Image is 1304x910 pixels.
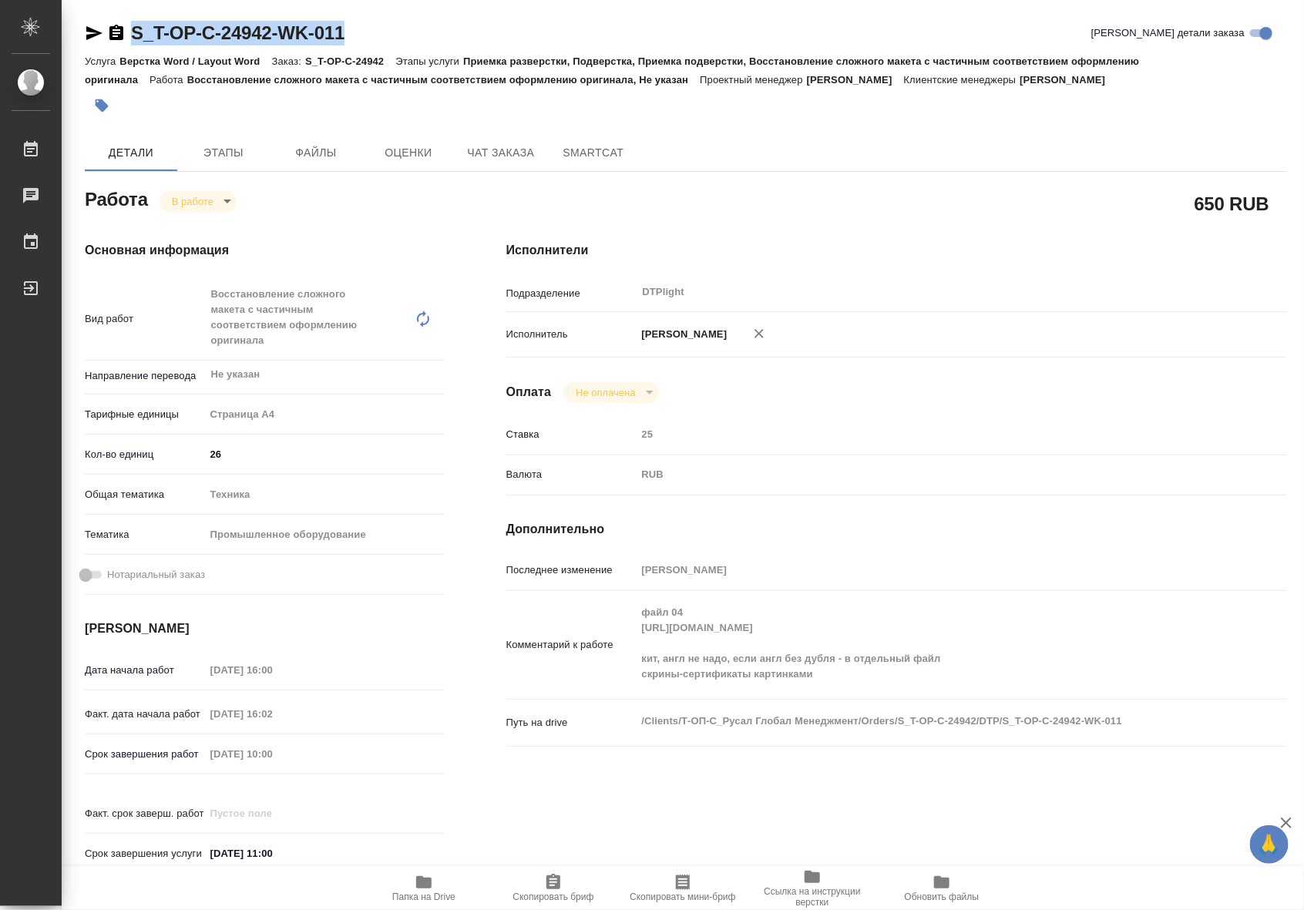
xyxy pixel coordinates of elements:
[85,311,205,327] p: Вид работ
[205,482,445,508] div: Техника
[85,487,205,502] p: Общая тематика
[85,184,148,212] h2: Работа
[513,892,593,902] span: Скопировать бриф
[748,867,877,910] button: Ссылка на инструкции верстки
[131,22,344,43] a: S_T-OP-C-24942-WK-011
[506,520,1287,539] h4: Дополнительно
[506,286,637,301] p: Подразделение
[85,368,205,384] p: Направление перевода
[637,559,1222,581] input: Пустое поле
[85,55,1140,86] p: Приемка разверстки, Подверстка, Приемка подверстки, Восстановление сложного макета с частичным со...
[757,886,868,908] span: Ссылка на инструкции верстки
[371,143,445,163] span: Оценки
[506,467,637,482] p: Валюта
[506,327,637,342] p: Исполнитель
[807,74,904,86] p: [PERSON_NAME]
[571,386,640,399] button: Не оплачена
[205,659,340,681] input: Пустое поле
[85,806,205,821] p: Факт. срок заверш. работ
[205,802,340,824] input: Пустое поле
[119,55,271,67] p: Верстка Word / Layout Word
[905,892,980,902] span: Обновить файлы
[85,527,205,542] p: Тематика
[637,327,728,342] p: [PERSON_NAME]
[272,55,305,67] p: Заказ:
[205,522,445,548] div: Промышленное оборудование
[1195,190,1269,217] h2: 650 RUB
[85,663,205,678] p: Дата начала работ
[205,703,340,725] input: Пустое поле
[107,24,126,42] button: Скопировать ссылку
[305,55,395,67] p: S_T-OP-C-24942
[506,637,637,653] p: Комментарий к работе
[630,892,735,902] span: Скопировать мини-бриф
[506,562,637,578] p: Последнее изменение
[742,317,776,351] button: Удалить исполнителя
[392,892,455,902] span: Папка на Drive
[167,195,218,208] button: В работе
[205,743,340,765] input: Пустое поле
[877,867,1007,910] button: Обновить файлы
[279,143,353,163] span: Файлы
[359,867,489,910] button: Папка на Drive
[187,143,260,163] span: Этапы
[1250,825,1289,864] button: 🙏
[205,401,445,428] div: Страница А4
[85,55,119,67] p: Услуга
[506,715,637,730] p: Путь на drive
[637,462,1222,488] div: RUB
[85,407,205,422] p: Тарифные единицы
[637,708,1222,734] textarea: /Clients/Т-ОП-С_Русал Глобал Менеджмент/Orders/S_T-OP-C-24942/DTP/S_T-OP-C-24942-WK-011
[150,74,187,86] p: Работа
[1091,25,1245,41] span: [PERSON_NAME] детали заказа
[506,241,1287,260] h4: Исполнители
[107,567,205,583] span: Нотариальный заказ
[85,241,445,260] h4: Основная информация
[556,143,630,163] span: SmartCat
[1256,828,1282,861] span: 🙏
[637,423,1222,445] input: Пустое поле
[85,747,205,762] p: Срок завершения работ
[563,382,658,403] div: В работе
[618,867,748,910] button: Скопировать мини-бриф
[489,867,618,910] button: Скопировать бриф
[187,74,701,86] p: Восстановление сложного макета с частичным соответствием оформлению оригинала, Не указан
[205,842,340,865] input: ✎ Введи что-нибудь
[464,143,538,163] span: Чат заказа
[94,143,168,163] span: Детали
[85,620,445,638] h4: [PERSON_NAME]
[85,24,103,42] button: Скопировать ссылку для ЯМессенджера
[904,74,1020,86] p: Клиентские менеджеры
[205,443,445,465] input: ✎ Введи что-нибудь
[700,74,806,86] p: Проектный менеджер
[85,89,119,123] button: Добавить тэг
[637,599,1222,687] textarea: файл 04 [URL][DOMAIN_NAME] кит, англ не надо, если англ без дубля - в отдельный файл скрины-серти...
[85,447,205,462] p: Кол-во единиц
[506,383,552,401] h4: Оплата
[85,846,205,861] p: Срок завершения услуги
[1020,74,1117,86] p: [PERSON_NAME]
[85,707,205,722] p: Факт. дата начала работ
[160,191,237,212] div: В работе
[506,427,637,442] p: Ставка
[395,55,463,67] p: Этапы услуги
